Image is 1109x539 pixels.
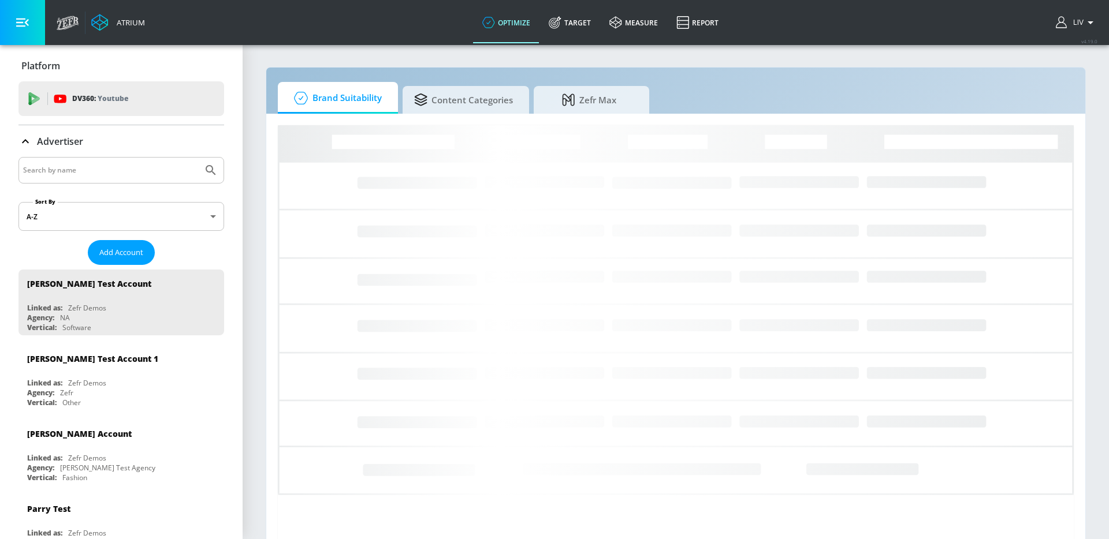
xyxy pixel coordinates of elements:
[1056,16,1097,29] button: Liv
[60,313,70,323] div: NA
[289,84,382,112] span: Brand Suitability
[18,202,224,231] div: A-Z
[99,246,143,259] span: Add Account
[18,81,224,116] div: DV360: Youtube
[27,453,62,463] div: Linked as:
[18,125,224,158] div: Advertiser
[62,398,81,407] div: Other
[88,240,155,265] button: Add Account
[98,92,128,104] p: Youtube
[27,323,57,332] div: Vertical:
[60,463,155,473] div: [PERSON_NAME] Test Agency
[27,353,158,364] div: [PERSON_NAME] Test Account 1
[18,345,224,410] div: [PERSON_NAME] Test Account 1Linked as:Zefr DemosAgency:ZefrVertical:Other
[72,92,128,105] p: DV360:
[60,388,73,398] div: Zefr
[68,378,106,388] div: Zefr Demos
[21,59,60,72] p: Platform
[414,86,513,114] span: Content Categories
[1081,38,1097,44] span: v 4.19.0
[18,50,224,82] div: Platform
[539,2,600,43] a: Target
[545,86,633,114] span: Zefr Max
[27,303,62,313] div: Linked as:
[27,428,132,439] div: [PERSON_NAME] Account
[18,269,224,335] div: [PERSON_NAME] Test AccountLinked as:Zefr DemosAgency:NAVertical:Software
[27,278,151,289] div: [PERSON_NAME] Test Account
[27,388,54,398] div: Agency:
[473,2,539,43] a: optimize
[27,313,54,323] div: Agency:
[27,463,54,473] div: Agency:
[23,163,198,178] input: Search by name
[91,14,145,31] a: Atrium
[27,473,57,482] div: Vertical:
[62,323,91,332] div: Software
[18,420,224,485] div: [PERSON_NAME] AccountLinked as:Zefr DemosAgency:[PERSON_NAME] Test AgencyVertical:Fashion
[667,2,728,43] a: Report
[27,398,57,407] div: Vertical:
[68,528,106,538] div: Zefr Demos
[112,17,145,28] div: Atrium
[62,473,87,482] div: Fashion
[37,135,83,148] p: Advertiser
[600,2,667,43] a: measure
[27,378,62,388] div: Linked as:
[27,528,62,538] div: Linked as:
[68,303,106,313] div: Zefr Demos
[68,453,106,463] div: Zefr Demos
[1069,18,1084,27] span: login as: liv.ho@zefr.com
[33,198,58,205] label: Sort By
[27,503,70,514] div: Parry Test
